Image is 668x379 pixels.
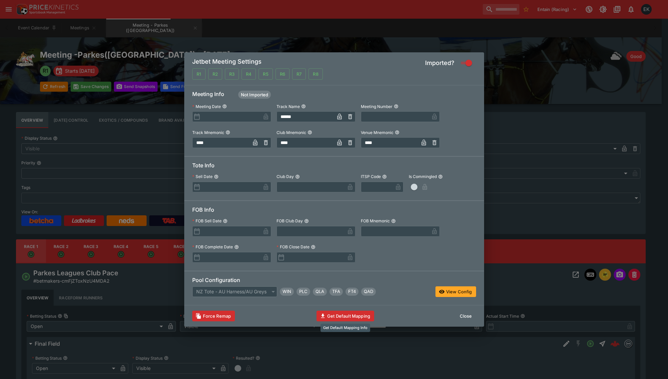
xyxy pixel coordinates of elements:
[226,130,230,135] button: Track Mnemonic
[308,130,312,135] button: Club Mnemonic
[292,68,306,80] button: Not Mapped and Imported
[313,288,327,295] span: QLA
[304,219,309,223] button: FOB Club Day
[238,92,271,98] span: Not Imported
[295,174,300,179] button: Club Day
[395,130,399,135] button: Venue Mnemonic
[225,68,239,80] button: Not Mapped and Imported
[192,104,221,109] p: Meeting Date
[208,68,222,80] button: Not Mapped and Imported
[394,104,398,109] button: Meeting Number
[277,244,310,250] p: FOB Close Date
[277,174,294,179] p: Club Day
[192,58,262,68] h5: Jetbet Meeting Settings
[330,288,343,296] div: Trifecta
[259,68,273,80] button: Not Mapped and Imported
[435,286,476,297] button: View Config
[192,68,206,80] button: Not Mapped and Imported
[456,311,476,321] button: Close
[361,104,392,109] p: Meeting Number
[192,286,277,297] div: NZ Tote - AU Harness/AU Greys
[192,218,222,224] p: FOB Sell Date
[361,174,381,179] p: ITSP Code
[280,288,294,295] span: WIN
[192,130,224,135] p: Track Mnemonic
[297,288,310,296] div: Place
[330,288,343,295] span: TFA
[192,311,235,321] button: Clears data required to update with latest templates
[192,244,233,250] p: FOB Complete Date
[277,104,300,109] p: Track Name
[391,219,396,223] button: FOB Mnemonic
[409,174,437,179] p: Is Commingled
[345,288,358,296] div: First Four
[192,277,476,286] h6: Pool Configuration
[192,174,213,179] p: Sell Date
[192,206,476,216] h6: FOB Info
[361,130,393,135] p: Venue Mnemonic
[214,174,219,179] button: Sell Date
[238,91,271,99] div: Meeting Status
[345,288,358,295] span: FT4
[317,311,374,321] button: Get Default Mapping Info
[361,288,376,295] span: QAD
[276,68,290,80] button: Not Mapped and Imported
[425,59,454,67] h5: Imported?
[277,130,306,135] p: Club Mnemonic
[311,245,316,249] button: FOB Close Date
[234,245,239,249] button: FOB Complete Date
[321,324,370,332] div: Get Default Mapping Info
[297,288,310,295] span: PLC
[301,104,306,109] button: Track Name
[222,104,227,109] button: Meeting Date
[192,91,476,101] h6: Meeting Info
[313,288,327,296] div: Quinella
[382,174,387,179] button: ITSP Code
[242,68,256,80] button: Not Mapped and Imported
[192,162,476,172] h6: Tote Info
[309,68,323,80] button: Not Mapped and Imported
[438,174,443,179] button: Is Commingled
[361,288,376,296] div: Tote Pool Quaddie
[361,218,390,224] p: FOB Mnemonic
[280,288,294,296] div: Win
[277,218,303,224] p: FOB Club Day
[223,219,228,223] button: FOB Sell Date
